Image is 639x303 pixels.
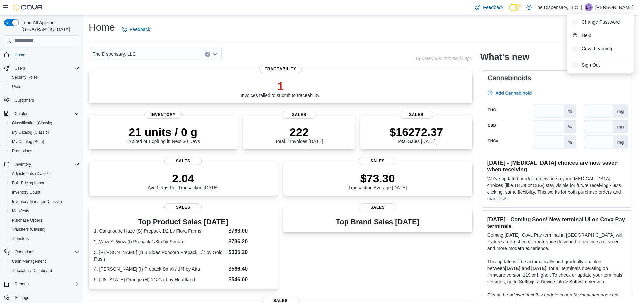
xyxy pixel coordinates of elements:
p: 1 [241,79,320,93]
a: Settings [12,294,32,302]
button: Adjustments (Classic) [7,169,82,178]
h3: [DATE] - [MEDICAL_DATA] choices are now saved when receiving [487,159,627,173]
span: Sales [399,111,433,119]
span: Inventory Manager (Classic) [12,199,62,204]
span: Operations [15,249,34,255]
button: Transfers [7,234,82,243]
p: 21 units / 0 g [126,125,200,139]
div: Invoices failed to submit to traceability. [241,79,320,98]
a: Home [12,51,28,59]
button: Promotions [7,146,82,156]
h3: [DATE] - Coming Soon! New terminal UI on Cova Pay terminals [487,216,627,229]
dd: $605.20 [228,248,272,256]
span: Cova Learning [582,45,612,52]
span: Classification (Classic) [9,119,79,127]
span: Security Roles [12,75,38,80]
p: We've updated product receiving so your [MEDICAL_DATA] choices (like THCa or CBG) stay visible fo... [487,175,627,202]
button: Security Roles [7,73,82,82]
a: My Catalog (Beta) [9,138,47,146]
dt: 5. [US_STATE] Orange (H) 1G Cart by Heartland [94,276,226,283]
button: Cova Learning [570,43,631,54]
p: $16272.37 [389,125,443,139]
span: Customers [15,98,34,103]
a: Cash Management [9,257,48,265]
span: My Catalog (Classic) [9,128,79,136]
dd: $546.00 [228,276,272,284]
a: Users [9,83,25,91]
a: Customers [12,96,37,104]
span: Transfers (Classic) [9,226,79,233]
button: Inventory Count [7,188,82,197]
span: Users [9,83,79,91]
span: Inventory [15,162,31,167]
dt: 2. Wow Si Wow (I) Prepack 1/8th by Sundro [94,238,226,245]
dt: 1. Cantaloupe Haze (S) Prepack 1/2 by Flora Farms [94,228,226,234]
a: Promotions [9,147,35,155]
span: Change Password [582,19,620,25]
button: Help [570,30,631,41]
button: Traceabilty Dashboard [7,266,82,275]
span: Inventory Count [9,188,79,196]
span: Sales [282,111,316,119]
p: Updated 900 minute(s) ago [416,56,472,61]
span: Sales [359,157,396,165]
button: Bulk Pricing Import [7,178,82,188]
p: [PERSON_NAME] [595,3,634,11]
a: Security Roles [9,74,40,81]
div: Eduardo Rogel [585,3,593,11]
p: This update will be automatically and gradually enabled between , for all terminals operating on ... [487,258,627,285]
span: Bulk Pricing Import [9,179,79,187]
button: Catalog [12,110,31,118]
p: 2.04 [148,172,218,185]
button: Customers [1,95,82,105]
span: Reports [12,280,79,288]
a: Inventory Manager (Classic) [9,198,65,206]
div: Total Sales [DATE] [389,125,443,144]
button: Manifests [7,206,82,216]
span: Adjustments (Classic) [12,171,51,176]
button: Cash Management [7,257,82,266]
span: Load All Apps in [GEOGRAPHIC_DATA] [19,19,79,33]
button: Open list of options [212,52,218,57]
span: Home [12,51,79,59]
span: Transfers [9,235,79,243]
span: Operations [12,248,79,256]
span: Transfers (Classic) [12,227,45,232]
a: Feedback [119,23,153,36]
span: Customers [12,96,79,104]
button: Purchase Orders [7,216,82,225]
span: Manifests [9,207,79,215]
span: Catalog [15,111,28,116]
span: ER [586,3,592,11]
a: Adjustments (Classic) [9,170,53,178]
span: My Catalog (Beta) [12,139,44,144]
button: Operations [12,248,37,256]
span: Sign Out [582,62,600,68]
div: Avg Items Per Transaction [DATE] [148,172,218,190]
button: Home [1,50,82,60]
span: Feedback [130,26,150,33]
span: Cash Management [9,257,79,265]
dt: 4. [PERSON_NAME] (I) Prepack Smalls 1/4 by Atta [94,266,226,272]
a: Manifests [9,207,32,215]
span: Users [12,64,79,72]
span: My Catalog (Beta) [9,138,79,146]
span: Sales [164,157,202,165]
strong: [DATE] and [DATE] [505,266,546,271]
span: My Catalog (Classic) [12,130,49,135]
button: Operations [1,247,82,257]
span: Promotions [12,148,32,154]
a: Bulk Pricing Import [9,179,48,187]
h1: Home [89,21,115,34]
span: Adjustments (Classic) [9,170,79,178]
button: Clear input [205,52,210,57]
button: Inventory Manager (Classic) [7,197,82,206]
span: Security Roles [9,74,79,81]
button: Inventory [1,160,82,169]
p: 222 [275,125,323,139]
span: Promotions [9,147,79,155]
dt: 3. [PERSON_NAME] (I) B Sides Popcorn Prepack 1/2 by Gold Rush [94,249,226,262]
a: Transfers [9,235,31,243]
span: Sales [359,203,396,211]
span: Traceability [259,65,302,73]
